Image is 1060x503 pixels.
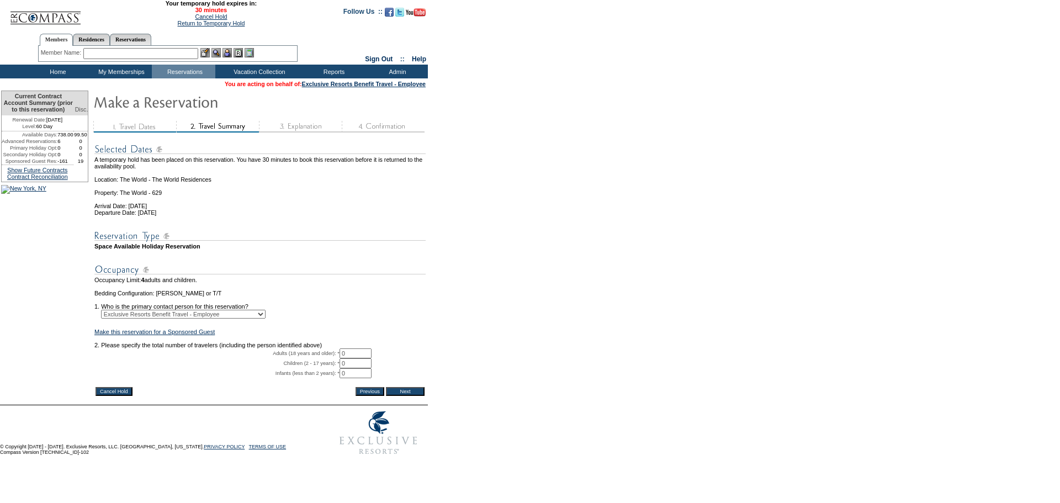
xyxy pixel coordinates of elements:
td: 0 [57,145,73,151]
img: b_edit.gif [200,48,210,57]
a: TERMS OF USE [249,444,287,449]
a: Cancel Hold [195,13,227,20]
td: Current Contract Account Summary (prior to this reservation) [2,91,73,115]
img: subTtlSelectedDates.gif [94,142,426,156]
a: Become our fan on Facebook [385,11,394,18]
div: Member Name: [41,48,83,57]
td: 60 Day [2,123,73,131]
input: Next [386,387,425,396]
td: Admin [364,65,428,78]
td: 0 [73,138,88,145]
td: [DATE] [2,115,73,123]
img: Impersonate [222,48,232,57]
img: Reservations [234,48,243,57]
td: Primary Holiday Opt: [2,145,57,151]
td: 738.00 [57,131,73,138]
span: Level: [23,123,36,130]
img: step1_state3.gif [93,121,176,133]
img: b_calculator.gif [245,48,254,57]
td: Property: The World - 629 [94,183,426,196]
img: Follow us on Twitter [395,8,404,17]
a: Residences [73,34,110,45]
td: 99.50 [73,131,88,138]
td: -161 [57,158,73,165]
a: Members [40,34,73,46]
img: View [211,48,221,57]
td: Children (2 - 17 years): * [94,358,340,368]
a: Show Future Contracts [7,167,67,173]
img: New York, NY [1,185,46,194]
td: Vacation Collection [215,65,301,78]
input: Cancel Hold [96,387,132,396]
a: Return to Temporary Hold [178,20,245,27]
td: Departure Date: [DATE] [94,209,426,216]
a: Sign Out [365,55,393,63]
td: Available Days: [2,131,57,138]
td: A temporary hold has been placed on this reservation. You have 30 minutes to book this reservatio... [94,156,426,170]
td: Bedding Configuration: [PERSON_NAME] or T/T [94,290,426,296]
img: step3_state1.gif [259,121,342,133]
a: PRIVACY POLICY [204,444,245,449]
a: Reservations [110,34,151,45]
img: Subscribe to our YouTube Channel [406,8,426,17]
a: Make this reservation for a Sponsored Guest [94,329,215,335]
td: Reports [301,65,364,78]
span: 30 minutes [87,7,335,13]
a: Follow us on Twitter [395,11,404,18]
td: Home [25,65,88,78]
img: step2_state2.gif [176,121,259,133]
input: Previous [356,387,384,396]
a: Subscribe to our YouTube Channel [406,11,426,18]
td: 2. Please specify the total number of travelers (including the person identified above) [94,342,426,348]
span: You are acting on behalf of: [225,81,426,87]
td: Adults (18 years and older): * [94,348,340,358]
td: Sponsored Guest Res: [2,158,57,165]
td: Advanced Reservations: [2,138,57,145]
td: Location: The World - The World Residences [94,170,426,183]
td: Arrival Date: [DATE] [94,196,426,209]
img: Exclusive Resorts [329,405,428,460]
td: Infants (less than 2 years): * [94,368,340,378]
img: Make Reservation [93,91,314,113]
img: Compass Home [9,2,81,25]
td: My Memberships [88,65,152,78]
img: Become our fan on Facebook [385,8,394,17]
img: step4_state1.gif [342,121,425,133]
td: 0 [57,151,73,158]
a: Help [412,55,426,63]
td: Secondary Holiday Opt: [2,151,57,158]
a: Contract Reconciliation [7,173,68,180]
td: Occupancy Limit: adults and children. [94,277,426,283]
td: 0 [73,151,88,158]
span: 4 [141,277,144,283]
img: subTtlResType.gif [94,229,426,243]
td: Space Available Holiday Reservation [94,243,426,250]
img: subTtlOccupancy.gif [94,263,426,277]
td: 0 [73,145,88,151]
td: 1. Who is the primary contact person for this reservation? [94,296,426,310]
td: Reservations [152,65,215,78]
span: Disc. [75,106,88,113]
td: Follow Us :: [343,7,383,20]
span: Renewal Date: [13,117,46,123]
td: 19 [73,158,88,165]
td: 6 [57,138,73,145]
span: :: [400,55,405,63]
a: Exclusive Resorts Benefit Travel - Employee [302,81,426,87]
